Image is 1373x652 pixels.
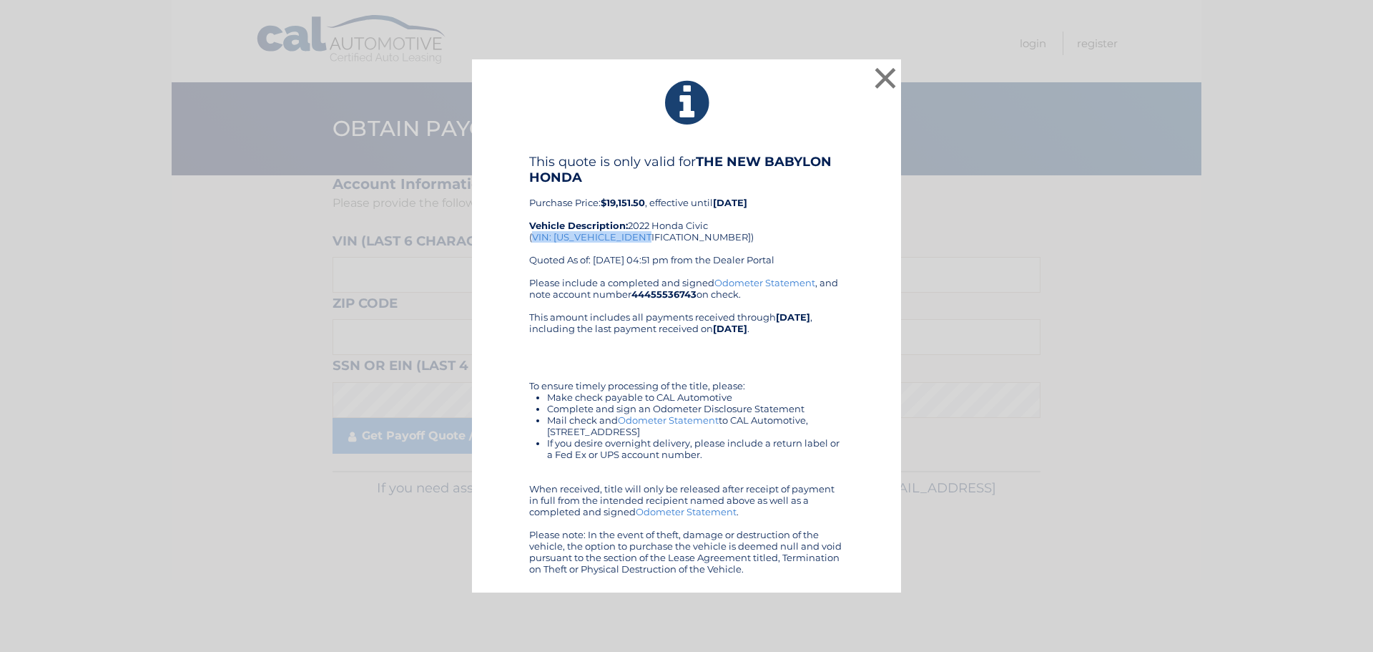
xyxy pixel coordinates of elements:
li: Mail check and to CAL Automotive, [STREET_ADDRESS] [547,414,844,437]
a: Odometer Statement [618,414,719,426]
li: Make check payable to CAL Automotive [547,391,844,403]
h4: This quote is only valid for [529,154,844,185]
b: 44455536743 [631,288,697,300]
button: × [871,64,900,92]
div: Purchase Price: , effective until 2022 Honda Civic (VIN: [US_VEHICLE_IDENTIFICATION_NUMBER]) Quot... [529,154,844,277]
b: [DATE] [713,323,747,334]
strong: Vehicle Description: [529,220,628,231]
li: Complete and sign an Odometer Disclosure Statement [547,403,844,414]
b: $19,151.50 [601,197,645,208]
b: THE NEW BABYLON HONDA [529,154,832,185]
a: Odometer Statement [636,506,737,517]
li: If you desire overnight delivery, please include a return label or a Fed Ex or UPS account number. [547,437,844,460]
a: Odometer Statement [714,277,815,288]
div: Please include a completed and signed , and note account number on check. This amount includes al... [529,277,844,575]
b: [DATE] [713,197,747,208]
b: [DATE] [776,311,810,323]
